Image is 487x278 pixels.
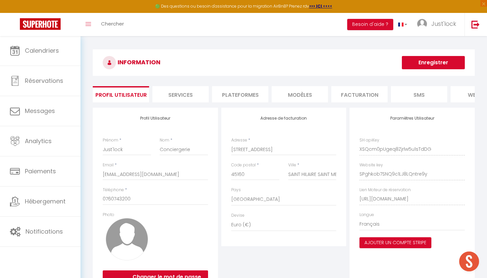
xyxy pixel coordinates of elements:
li: Services [152,86,209,102]
h4: Profil Utilisateur [103,116,208,121]
button: Ajouter un compte Stripe [359,237,431,249]
span: Just'lock [431,20,456,28]
label: Email [103,162,114,168]
h3: INFORMATION [93,49,475,76]
label: Ville [288,162,296,168]
span: Chercher [101,20,124,27]
label: Website key [359,162,383,168]
button: Enregistrer [402,56,465,69]
button: Besoin d'aide ? [347,19,393,30]
label: SH apiKey [359,137,379,143]
label: Nom [160,137,169,143]
label: Pays [231,187,241,193]
img: ... [417,19,427,29]
span: Réservations [25,77,63,85]
img: Super Booking [20,18,61,30]
label: Téléphone [103,187,124,193]
label: Photo [103,212,114,218]
div: Ouvrir le chat [459,251,479,271]
label: Code postal [231,162,256,168]
label: Prénom [103,137,118,143]
span: Analytics [25,137,52,145]
span: Calendriers [25,46,59,55]
img: avatar.png [106,218,148,260]
span: Hébergement [25,197,66,205]
li: Profil Utilisateur [93,86,149,102]
span: Paiements [25,167,56,175]
span: Messages [25,107,55,115]
h4: Adresse de facturation [231,116,337,121]
label: Lien Moteur de réservation [359,187,411,193]
li: SMS [391,86,447,102]
li: MODÈLES [272,86,328,102]
a: Chercher [96,13,129,36]
a: ... Just'lock [412,13,464,36]
li: Plateformes [212,86,268,102]
a: >>> ICI <<<< [309,3,332,9]
label: Adresse [231,137,247,143]
label: Devise [231,212,244,219]
h4: Paramètres Utilisateur [359,116,465,121]
img: logout [471,20,480,28]
span: Notifications [26,227,63,236]
label: Langue [359,212,374,218]
li: Facturation [331,86,388,102]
